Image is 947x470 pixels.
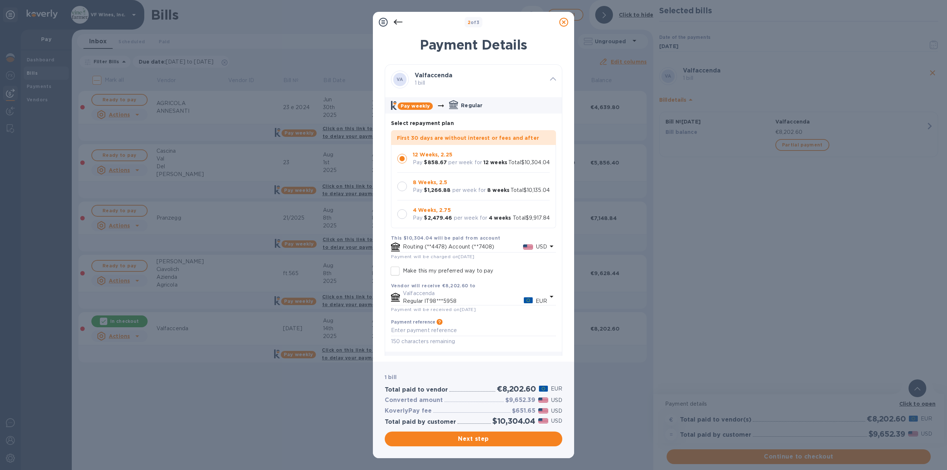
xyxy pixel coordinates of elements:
[413,207,451,213] b: 4 Weeks, 2.75
[492,416,535,426] h2: $10,304.04
[551,417,562,425] p: USD
[385,65,562,94] div: VAValfaccenda 1 bill
[483,159,507,165] b: 12 weeks
[385,386,448,393] h3: Total paid to vendor
[448,159,482,166] p: per week for
[385,37,562,53] h1: Payment Details
[401,103,430,109] b: Pay weekly
[487,187,509,193] b: 8 weeks
[385,419,456,426] h3: Total paid by customer
[413,214,422,222] p: Pay
[510,186,550,194] p: Total $10,135.04
[397,77,403,82] b: VA
[497,384,536,393] h2: €8,202.60
[424,159,447,165] b: $858.67
[468,20,471,25] span: 2
[461,102,482,109] p: Regular
[385,397,443,404] h3: Converted amount
[415,79,544,87] p: 1 bill
[403,267,493,275] p: Make this my preferred way to pay
[424,215,452,221] b: $2,479.46
[403,297,524,305] p: Regular IT98***5958
[454,214,488,222] p: per week for
[489,215,511,221] b: 4 weeks
[391,307,476,312] span: Payment will be received on [DATE]
[403,290,547,297] p: Valfaccenda
[391,319,435,325] h3: Payment reference
[413,152,452,158] b: 12 Weeks, 2.25
[413,159,422,166] p: Pay
[391,283,476,288] b: Vendor will receive €8,202.60 to
[385,432,562,446] button: Next step
[385,408,432,415] h3: KoverlyPay fee
[385,374,397,380] b: 1 bill
[391,254,475,259] span: Payment will be charged on [DATE]
[413,179,448,185] b: 8 Weeks, 2.5
[391,235,500,241] b: This $10,304.04 will be paid from account
[536,243,547,251] p: USD
[551,396,562,404] p: USD
[397,135,539,141] b: First 30 days are without interest or fees and after
[523,244,533,250] img: USD
[513,214,550,222] p: Total $9,917.84
[415,72,452,79] b: Valfaccenda
[536,297,547,305] p: EUR
[391,337,556,346] p: 150 characters remaining
[551,407,562,415] p: USD
[538,408,548,413] img: USD
[452,186,486,194] p: per week for
[391,120,454,126] b: Select repayment plan
[508,159,550,166] p: Total $10,304.04
[551,385,562,393] p: EUR
[391,435,556,443] span: Next step
[512,408,535,415] h3: $651.65
[538,398,548,403] img: USD
[505,397,535,404] h3: $9,652.39
[424,187,451,193] b: $1,266.88
[538,418,548,423] img: USD
[468,20,480,25] b: of 3
[413,186,422,194] p: Pay
[403,243,523,251] p: Routing (**4478) Account (**7408)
